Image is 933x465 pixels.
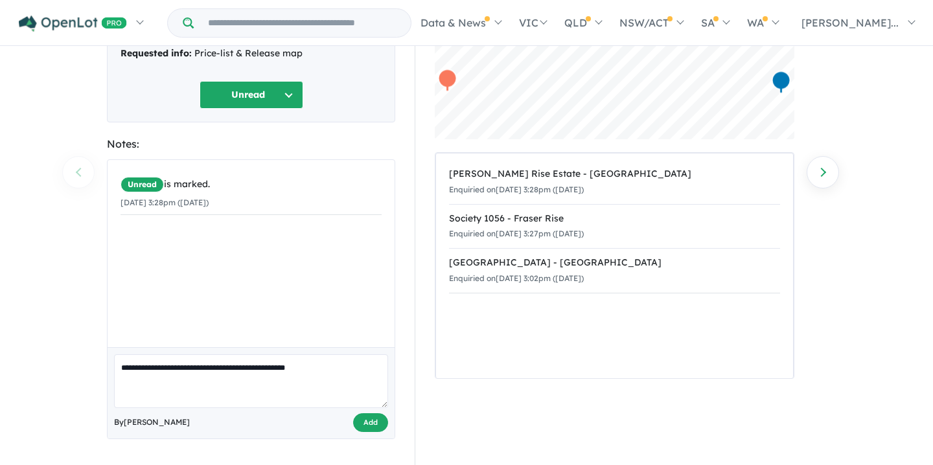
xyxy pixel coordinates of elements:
a: [PERSON_NAME] Rise Estate - [GEOGRAPHIC_DATA]Enquiried on[DATE] 3:28pm ([DATE]) [449,160,780,205]
div: Map marker [772,71,791,95]
div: [PERSON_NAME] Rise Estate - [GEOGRAPHIC_DATA] [449,166,780,182]
div: Price-list & Release map [121,46,382,62]
button: Add [353,413,388,432]
small: Enquiried on [DATE] 3:28pm ([DATE]) [449,185,584,194]
small: Enquiried on [DATE] 3:27pm ([DATE]) [449,229,584,238]
span: Unread [121,177,164,192]
strong: Requested info: [121,47,192,59]
small: Enquiried on [DATE] 3:02pm ([DATE]) [449,273,584,283]
a: [GEOGRAPHIC_DATA] - [GEOGRAPHIC_DATA]Enquiried on[DATE] 3:02pm ([DATE]) [449,248,780,293]
input: Try estate name, suburb, builder or developer [196,9,408,37]
span: [PERSON_NAME]... [801,16,899,29]
div: [GEOGRAPHIC_DATA] - [GEOGRAPHIC_DATA] [449,255,780,271]
button: Unread [200,81,303,109]
div: is marked. [121,177,382,192]
span: By [PERSON_NAME] [114,416,190,429]
div: Society 1056 - Fraser Rise [449,211,780,227]
a: Society 1056 - Fraser RiseEnquiried on[DATE] 3:27pm ([DATE]) [449,204,780,249]
small: [DATE] 3:28pm ([DATE]) [121,198,209,207]
img: Openlot PRO Logo White [19,16,127,32]
div: Notes: [107,135,395,153]
div: Map marker [438,69,457,93]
